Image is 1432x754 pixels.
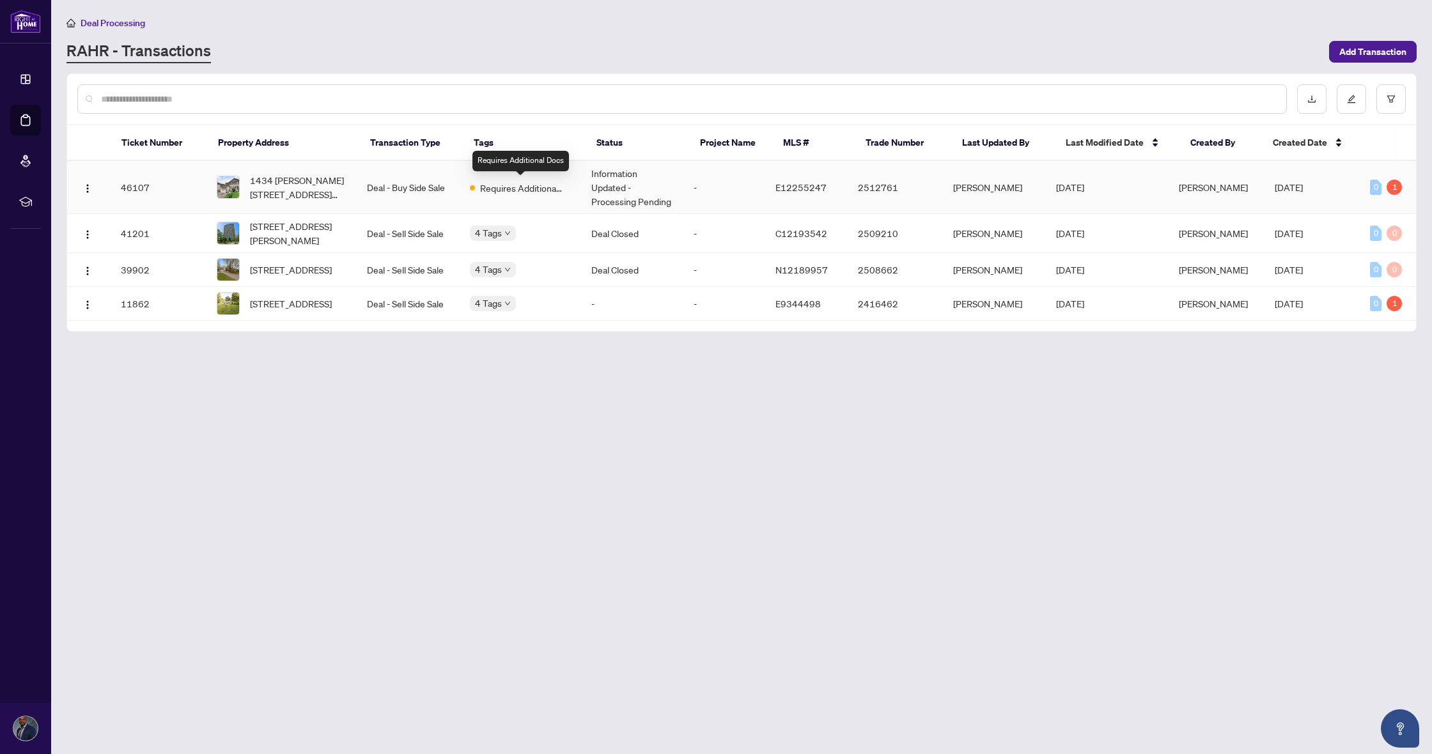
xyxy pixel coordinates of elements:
td: [PERSON_NAME] [943,161,1045,214]
td: 2508662 [848,253,944,287]
button: Logo [77,259,98,280]
button: Open asap [1381,709,1419,748]
button: Logo [77,293,98,314]
span: Add Transaction [1339,42,1406,62]
div: 0 [1387,262,1402,277]
img: thumbnail-img [217,176,239,198]
td: Deal Closed [581,214,683,253]
th: Ticket Number [111,125,208,161]
td: [PERSON_NAME] [943,214,1045,253]
span: 4 Tags [475,296,502,311]
span: [STREET_ADDRESS][PERSON_NAME] [250,219,346,247]
img: logo [10,10,41,33]
span: 4 Tags [475,226,502,240]
span: down [504,230,511,236]
th: Transaction Type [360,125,463,161]
th: Status [586,125,690,161]
div: 0 [1370,226,1381,241]
div: 0 [1370,180,1381,195]
button: Logo [77,223,98,243]
td: 2509210 [848,214,944,253]
span: down [504,266,511,273]
td: 2512761 [848,161,944,214]
td: - [683,253,765,287]
span: home [66,19,75,27]
span: 1434 [PERSON_NAME][STREET_ADDRESS][PERSON_NAME] [250,173,346,201]
div: 0 [1370,296,1381,311]
td: [PERSON_NAME] [943,287,1045,321]
span: [PERSON_NAME] [1179,181,1248,193]
span: [STREET_ADDRESS] [250,263,332,277]
td: Deal Closed [581,253,683,287]
img: Logo [82,229,93,240]
span: [DATE] [1275,181,1303,193]
span: filter [1387,95,1396,104]
span: Created Date [1273,135,1327,150]
th: Property Address [208,125,360,161]
img: thumbnail-img [217,259,239,281]
span: Deal Processing [81,17,145,29]
th: Created By [1180,125,1263,161]
div: 0 [1387,226,1402,241]
td: 39902 [111,253,206,287]
img: thumbnail-img [217,222,239,244]
span: [DATE] [1275,298,1303,309]
div: Requires Additional Docs [472,151,569,171]
th: Tags [463,125,586,161]
span: [PERSON_NAME] [1179,264,1248,275]
span: [DATE] [1056,298,1084,309]
th: Created Date [1263,125,1359,161]
td: 11862 [111,287,206,321]
span: [DATE] [1056,227,1084,239]
div: 0 [1370,262,1381,277]
a: RAHR - Transactions [66,40,211,63]
span: 4 Tags [475,262,502,277]
img: Logo [82,183,93,194]
div: 1 [1387,180,1402,195]
th: Project Name [690,125,773,161]
span: N12189957 [775,264,828,275]
td: - [683,161,765,214]
td: - [581,287,683,321]
button: filter [1376,84,1406,114]
img: Logo [82,300,93,310]
button: Logo [77,177,98,197]
td: 46107 [111,161,206,214]
img: Logo [82,266,93,276]
span: [DATE] [1275,227,1303,239]
td: - [683,287,765,321]
td: 41201 [111,214,206,253]
span: E9344498 [775,298,821,309]
span: [DATE] [1275,264,1303,275]
td: Deal - Buy Side Sale [357,161,459,214]
td: Information Updated - Processing Pending [581,161,683,214]
td: Deal - Sell Side Sale [357,287,459,321]
div: 1 [1387,296,1402,311]
span: edit [1347,95,1356,104]
th: Trade Number [855,125,952,161]
th: Last Modified Date [1055,125,1179,161]
th: MLS # [773,125,856,161]
span: Last Modified Date [1066,135,1144,150]
span: download [1307,95,1316,104]
button: edit [1337,84,1366,114]
img: Profile Icon [13,716,38,741]
span: E12255247 [775,181,827,193]
td: [PERSON_NAME] [943,253,1045,287]
td: Deal - Sell Side Sale [357,214,459,253]
td: Deal - Sell Side Sale [357,253,459,287]
img: thumbnail-img [217,293,239,314]
span: [DATE] [1056,264,1084,275]
button: Add Transaction [1329,41,1417,63]
td: 2416462 [848,287,944,321]
th: Last Updated By [952,125,1055,161]
span: [DATE] [1056,181,1084,193]
span: [PERSON_NAME] [1179,227,1248,239]
span: Requires Additional Docs [480,181,563,195]
button: download [1297,84,1327,114]
span: down [504,300,511,307]
td: - [683,214,765,253]
span: [STREET_ADDRESS] [250,296,332,311]
span: [PERSON_NAME] [1179,298,1248,309]
span: C12193542 [775,227,827,239]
